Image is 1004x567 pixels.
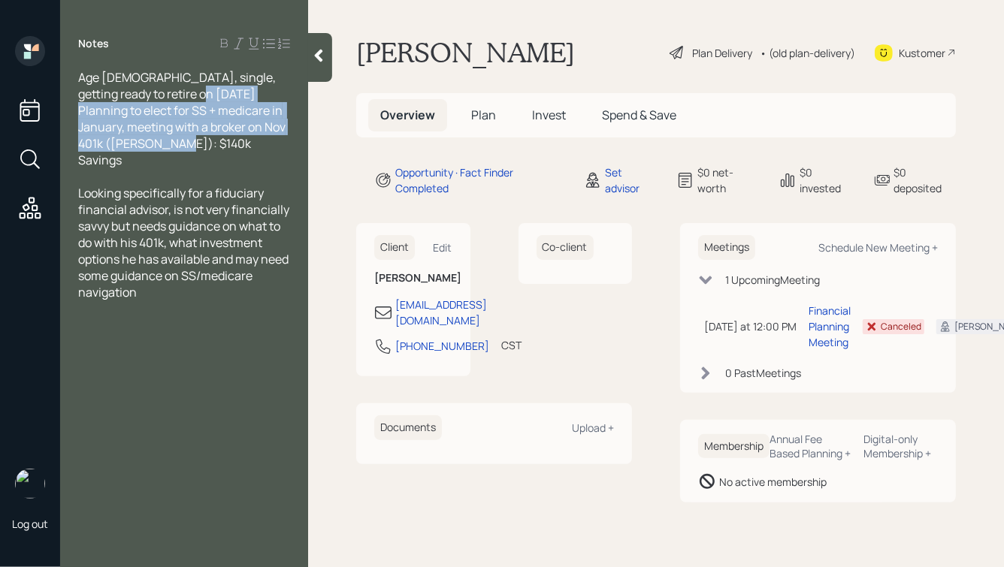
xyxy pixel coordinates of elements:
[704,318,797,334] div: [DATE] at 12:00 PM
[899,45,945,61] div: Kustomer
[78,185,292,300] span: Looking specifically for a fiduciary financial advisor, is not very financially savvy but needs g...
[800,164,855,196] div: $0 invested
[725,272,820,288] div: 1 Upcoming Meeting
[395,338,489,354] div: [PHONE_NUMBER]
[537,235,594,260] h6: Co-client
[374,272,452,285] h6: [PERSON_NAME]
[605,164,658,196] div: Set advisor
[471,107,496,123] span: Plan
[719,474,827,490] div: No active membership
[380,107,435,123] span: Overview
[374,235,415,260] h6: Client
[692,45,752,61] div: Plan Delivery
[12,517,48,531] div: Log out
[78,36,109,51] label: Notes
[725,365,801,381] div: 0 Past Meeting s
[395,164,566,196] div: Opportunity · Fact Finder Completed
[863,432,938,460] div: Digital-only Membership +
[374,415,442,440] h6: Documents
[698,235,755,260] h6: Meetings
[572,421,614,435] div: Upload +
[602,107,676,123] span: Spend & Save
[698,434,770,459] h6: Membership
[434,240,452,255] div: Edit
[532,107,566,123] span: Invest
[770,432,851,460] div: Annual Fee Based Planning +
[395,297,487,328] div: [EMAIL_ADDRESS][DOMAIN_NAME]
[894,164,956,196] div: $0 deposited
[760,45,855,61] div: • (old plan-delivery)
[818,240,938,255] div: Schedule New Meeting +
[356,36,575,69] h1: [PERSON_NAME]
[809,303,851,350] div: Financial Planning Meeting
[78,69,286,168] span: Age [DEMOGRAPHIC_DATA], single, getting ready to retire on [DATE] Planning to elect for SS + medi...
[15,469,45,499] img: hunter_neumayer.jpg
[501,337,522,353] div: CST
[697,164,761,196] div: $0 net-worth
[881,320,921,333] div: Canceled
